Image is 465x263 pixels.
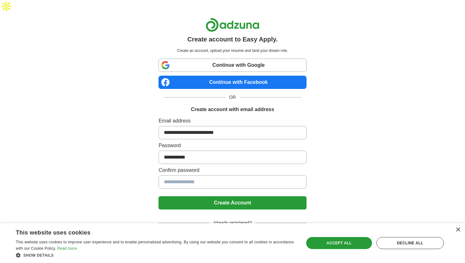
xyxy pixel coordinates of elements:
[226,94,240,101] span: OR
[456,228,460,232] div: Close
[306,237,372,249] div: Accept all
[16,227,280,236] div: This website uses cookies
[158,76,306,89] a: Continue with Facebook
[376,237,444,249] div: Decline all
[158,59,306,72] a: Continue with Google
[158,166,306,174] label: Confirm password
[209,220,255,226] span: Already registered?
[23,253,54,258] span: Show details
[158,196,306,210] button: Create Account
[191,106,274,113] h1: Create account with email address
[206,18,259,32] img: Adzuna logo
[160,48,305,53] p: Create an account, upload your resume and land your dream role.
[187,34,278,44] h1: Create account to Easy Apply.
[57,246,77,251] a: Read more, opens a new window
[16,252,295,258] div: Show details
[16,240,294,251] span: This website uses cookies to improve user experience and to enable personalised advertising. By u...
[158,142,306,149] label: Password
[158,117,306,125] label: Email address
